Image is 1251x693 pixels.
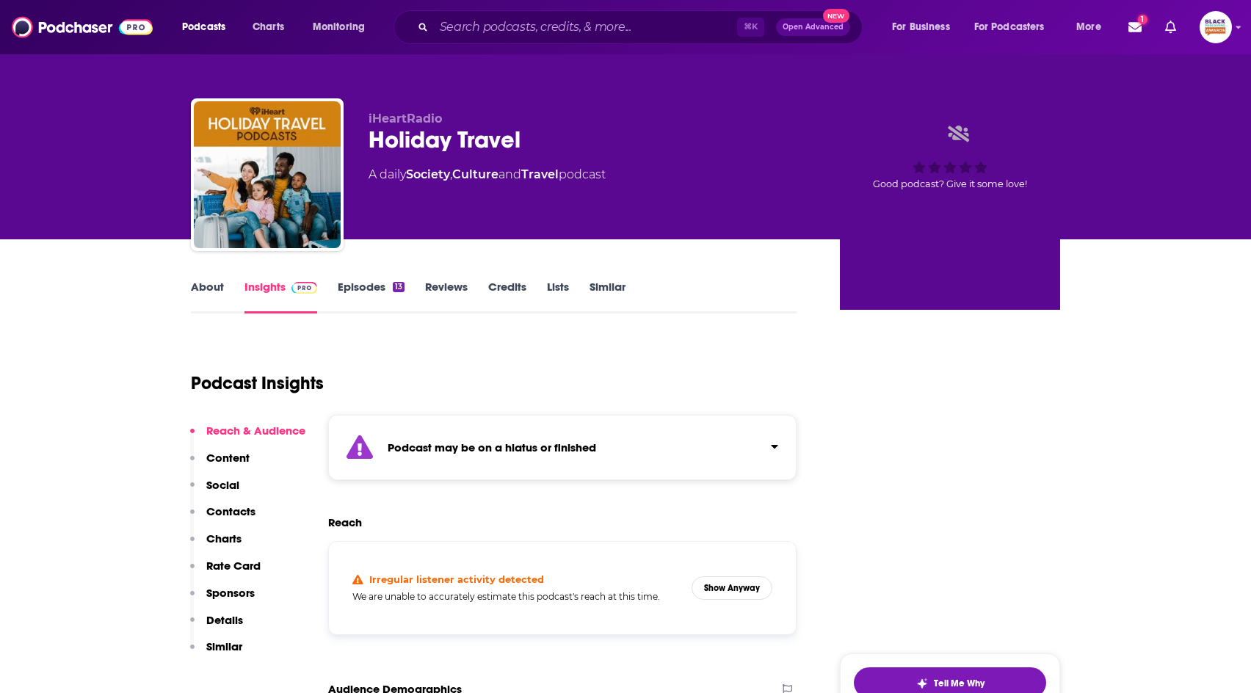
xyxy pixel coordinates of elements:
[206,424,305,438] p: Reach & Audience
[191,280,224,313] a: About
[190,504,255,531] button: Contacts
[892,17,950,37] span: For Business
[434,15,737,39] input: Search podcasts, credits, & more...
[313,17,365,37] span: Monitoring
[406,167,450,181] a: Society
[873,178,1027,189] span: Good podcast? Give it some love!
[190,586,255,613] button: Sponsors
[191,372,324,394] h1: Podcast Insights
[1200,11,1232,43] img: User Profile
[328,415,797,480] section: Click to expand status details
[452,167,498,181] a: Culture
[590,280,625,313] a: Similar
[1076,17,1101,37] span: More
[388,440,596,454] strong: Podcast may be on a hiatus or finished
[840,112,1060,203] div: Good podcast? Give it some love!
[244,280,317,313] a: InsightsPodchaser Pro
[206,559,261,573] p: Rate Card
[369,166,606,184] div: A daily podcast
[291,282,317,294] img: Podchaser Pro
[190,478,239,505] button: Social
[206,586,255,600] p: Sponsors
[206,451,250,465] p: Content
[253,17,284,37] span: Charts
[547,280,569,313] a: Lists
[934,678,985,689] span: Tell Me Why
[1123,15,1147,40] a: Show notifications dropdown
[190,559,261,586] button: Rate Card
[823,9,849,23] span: New
[172,15,244,39] button: open menu
[206,504,255,518] p: Contacts
[1138,15,1147,24] span: 1
[190,613,243,640] button: Details
[182,17,225,37] span: Podcasts
[369,573,544,585] h4: Irregular listener activity detected
[194,101,341,248] img: Holiday Travel
[1066,15,1120,39] button: open menu
[488,280,526,313] a: Credits
[882,15,968,39] button: open menu
[916,678,928,689] img: tell me why sparkle
[12,13,153,41] img: Podchaser - Follow, Share and Rate Podcasts
[776,18,850,36] button: Open AdvancedNew
[498,167,521,181] span: and
[302,15,384,39] button: open menu
[1200,11,1232,43] span: Logged in as blackpodcastingawards
[352,591,680,602] h5: We are unable to accurately estimate this podcast's reach at this time.
[965,15,1066,39] button: open menu
[692,576,772,600] button: Show Anyway
[338,280,405,313] a: Episodes13
[206,531,242,545] p: Charts
[783,23,844,31] span: Open Advanced
[190,531,242,559] button: Charts
[737,18,764,37] span: ⌘ K
[369,112,442,126] span: iHeartRadio
[1159,15,1182,40] a: Show notifications dropdown
[521,167,559,181] a: Travel
[206,613,243,627] p: Details
[425,280,468,313] a: Reviews
[190,451,250,478] button: Content
[1200,11,1232,43] button: Show profile menu
[450,167,452,181] span: ,
[974,17,1045,37] span: For Podcasters
[190,639,242,667] button: Similar
[243,15,293,39] a: Charts
[328,515,362,529] h2: Reach
[206,639,242,653] p: Similar
[190,424,305,451] button: Reach & Audience
[407,10,877,44] div: Search podcasts, credits, & more...
[393,282,405,292] div: 13
[206,478,239,492] p: Social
